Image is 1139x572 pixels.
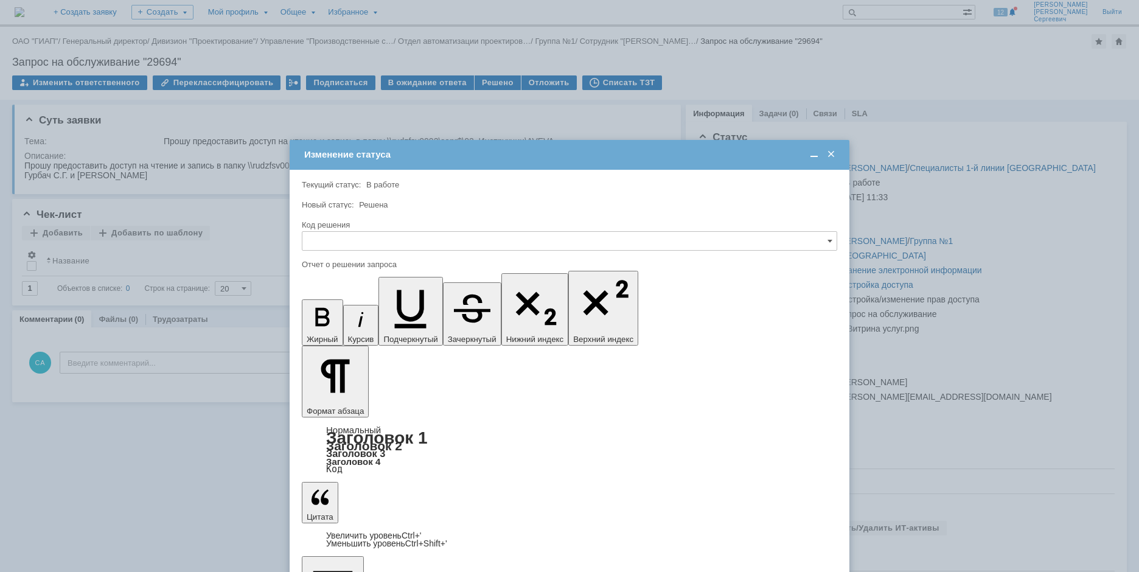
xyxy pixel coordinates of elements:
[304,149,837,160] div: Изменение статуса
[506,335,564,344] span: Нижний индекс
[448,335,496,344] span: Зачеркнутый
[302,299,343,346] button: Жирный
[302,346,369,417] button: Формат абзаца
[573,335,633,344] span: Верхний индекс
[383,335,437,344] span: Подчеркнутый
[359,200,388,209] span: Решена
[302,180,361,189] label: Текущий статус:
[405,539,447,548] span: Ctrl+Shift+'
[378,277,442,346] button: Подчеркнутый
[326,456,380,467] a: Заголовок 4
[343,305,379,346] button: Курсив
[302,532,837,548] div: Цитата
[501,273,569,346] button: Нижний индекс
[307,335,338,344] span: Жирный
[825,149,837,160] span: Закрыть
[326,425,381,435] a: Нормальный
[443,282,501,346] button: Зачеркнутый
[402,531,422,540] span: Ctrl+'
[302,260,835,268] div: Отчет о решении запроса
[302,221,835,229] div: Код решения
[326,439,402,453] a: Заголовок 2
[307,406,364,416] span: Формат абзаца
[302,482,338,523] button: Цитата
[326,539,447,548] a: Decrease
[302,200,354,209] label: Новый статус:
[326,448,385,459] a: Заголовок 3
[366,180,399,189] span: В работе
[808,149,820,160] span: Свернуть (Ctrl + M)
[326,531,422,540] a: Increase
[326,464,343,475] a: Код
[348,335,374,344] span: Курсив
[302,426,837,473] div: Формат абзаца
[568,271,638,346] button: Верхний индекс
[307,512,333,521] span: Цитата
[326,428,428,447] a: Заголовок 1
